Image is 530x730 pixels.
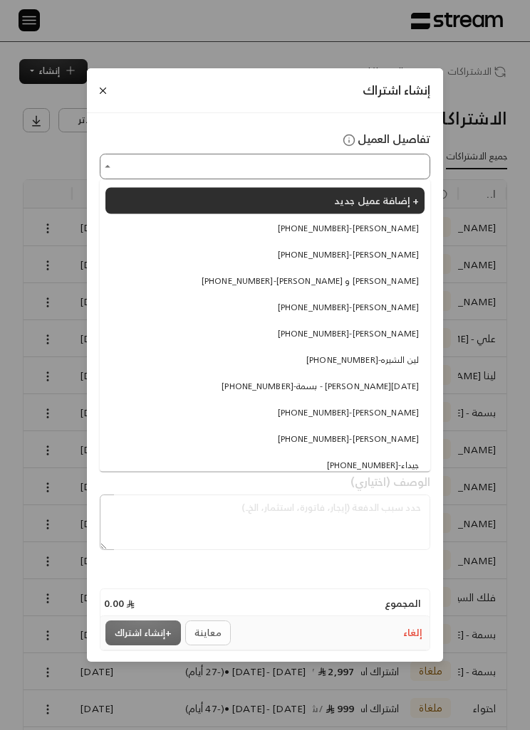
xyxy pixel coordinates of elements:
[341,129,430,149] span: تفاصيل العميل
[222,379,419,392] span: [PHONE_NUMBER] - بسمة - [PERSON_NAME][DATE]
[105,598,135,610] h4: 0.00
[401,623,425,642] button: إلغاء
[350,472,430,492] span: الوصف (اختياري)
[278,248,419,260] span: [PHONE_NUMBER] - [PERSON_NAME]
[100,159,115,174] button: Close
[278,300,419,313] span: [PHONE_NUMBER] - [PERSON_NAME]
[95,83,110,98] button: Close
[306,353,419,366] span: [PHONE_NUMBER] - لين الشيره
[363,79,430,101] span: إنشاء اشتراك
[334,191,419,209] span: إضافة عميل جديد +
[278,221,419,234] span: [PHONE_NUMBER] - [PERSON_NAME]
[278,406,419,418] span: [PHONE_NUMBER] - [PERSON_NAME]
[202,274,419,287] span: [PHONE_NUMBER] - [PERSON_NAME] و [PERSON_NAME]
[385,598,421,610] h4: المجموع
[327,458,419,471] span: [PHONE_NUMBER] - جيداء
[278,327,419,339] span: [PHONE_NUMBER] - [PERSON_NAME]
[278,432,419,445] span: [PHONE_NUMBER] - [PERSON_NAME]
